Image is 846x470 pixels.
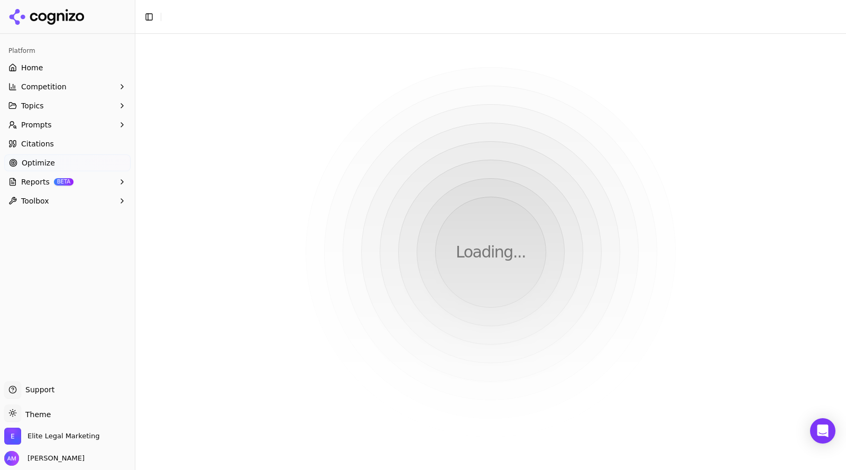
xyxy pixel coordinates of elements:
span: Toolbox [21,196,49,206]
a: Optimize [4,154,131,171]
span: Theme [21,410,51,419]
span: Elite Legal Marketing [27,431,99,441]
button: Toolbox [4,192,131,209]
a: Home [4,59,131,76]
img: Alex Morris [4,451,19,466]
span: Optimize [22,158,55,168]
button: Topics [4,97,131,114]
img: Elite Legal Marketing [4,428,21,445]
button: ReportsBETA [4,173,131,190]
span: Competition [21,81,67,92]
a: Citations [4,135,131,152]
span: Prompts [21,119,52,130]
p: Loading... [456,243,526,262]
span: Topics [21,100,44,111]
button: Prompts [4,116,131,133]
button: Open user button [4,451,85,466]
span: Support [21,384,54,395]
span: Reports [21,177,50,187]
span: Home [21,62,43,73]
span: BETA [54,178,73,186]
div: Platform [4,42,131,59]
button: Open organization switcher [4,428,99,445]
span: [PERSON_NAME] [23,454,85,463]
div: Open Intercom Messenger [810,418,835,444]
span: Citations [21,139,54,149]
button: Competition [4,78,131,95]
